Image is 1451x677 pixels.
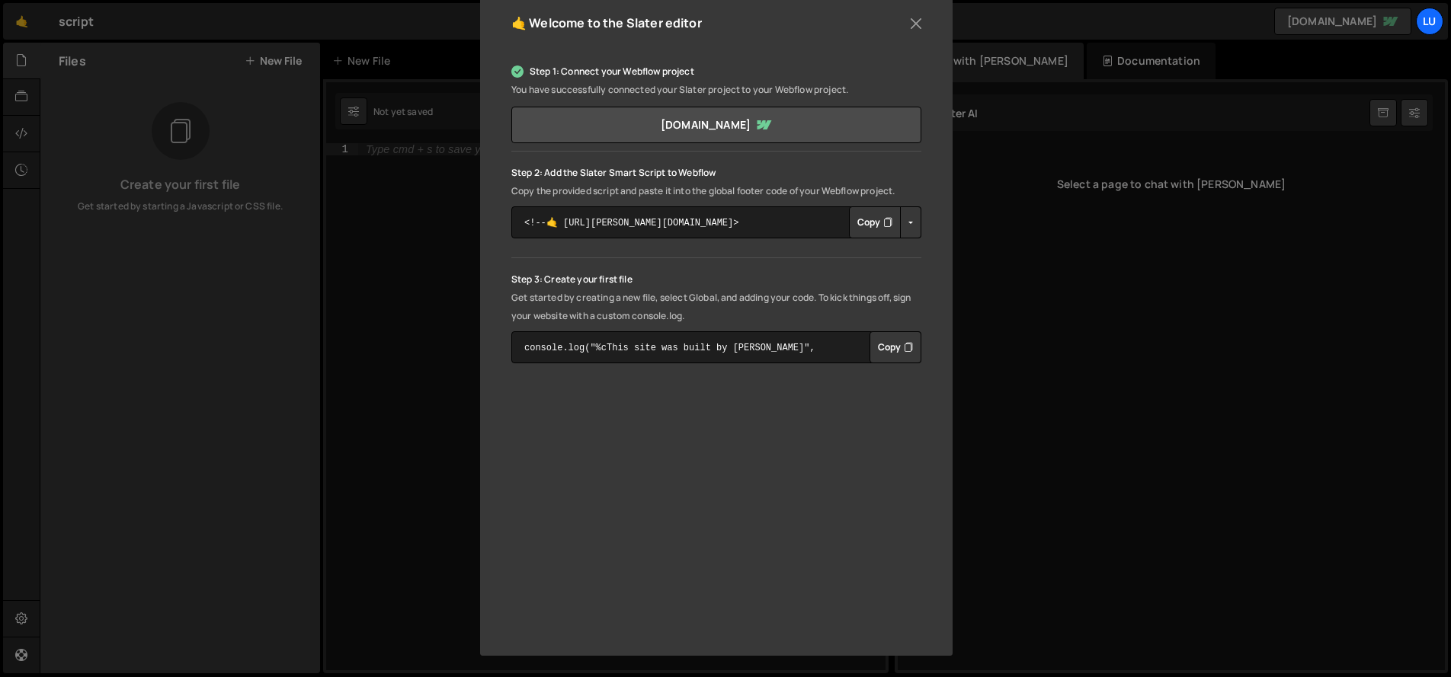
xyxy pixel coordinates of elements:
h5: 🤙 Welcome to the Slater editor [511,11,702,35]
button: Copy [870,331,921,363]
p: Step 3: Create your first file [511,270,921,289]
button: Close [905,12,927,35]
div: Button group with nested dropdown [849,206,921,238]
p: Get started by creating a new file, select Global, and adding your code. To kick things off, sign... [511,289,921,325]
a: Lu [1416,8,1443,35]
a: [DOMAIN_NAME] [511,107,921,143]
p: Copy the provided script and paste it into the global footer code of your Webflow project. [511,182,921,200]
textarea: console.log("%cThis site was built by [PERSON_NAME]", "background:blue;color:#fff;padding: 8px;"); [511,331,921,363]
iframe: YouTube video player [511,398,921,628]
button: Copy [849,206,901,238]
textarea: <!--🤙 [URL][PERSON_NAME][DOMAIN_NAME]> <script>document.addEventListener("DOMContentLoaded", func... [511,206,921,238]
p: Step 2: Add the Slater Smart Script to Webflow [511,164,921,182]
div: Button group with nested dropdown [870,331,921,363]
p: You have successfully connected your Slater project to your Webflow project. [511,81,921,99]
p: Step 1: Connect your Webflow project [511,62,921,81]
